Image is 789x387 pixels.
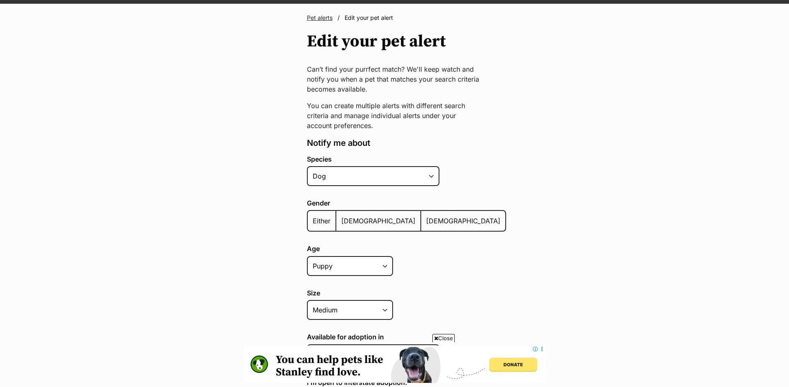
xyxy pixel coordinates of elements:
label: Species [307,155,506,163]
nav: Breadcrumbs [307,14,483,22]
label: Gender [307,199,506,207]
h1: Edit your pet alert [307,32,446,51]
span: / [338,14,340,22]
span: Edit your pet alert [345,14,393,21]
span: Notify me about [307,138,370,148]
label: Age [307,245,506,252]
span: Either [313,217,331,225]
p: Can’t find your purrfect match? We'll keep watch and notify you when a pet that matches your sear... [307,64,483,94]
span: Close [432,334,455,342]
label: Size [307,289,506,297]
a: Pet alerts [307,14,333,21]
span: [DEMOGRAPHIC_DATA] [426,217,500,225]
label: Available for adoption in [307,333,506,341]
p: You can create multiple alerts with different search criteria and manage individual alerts under ... [307,101,483,131]
span: [DEMOGRAPHIC_DATA] [341,217,415,225]
iframe: Advertisement [244,346,545,383]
